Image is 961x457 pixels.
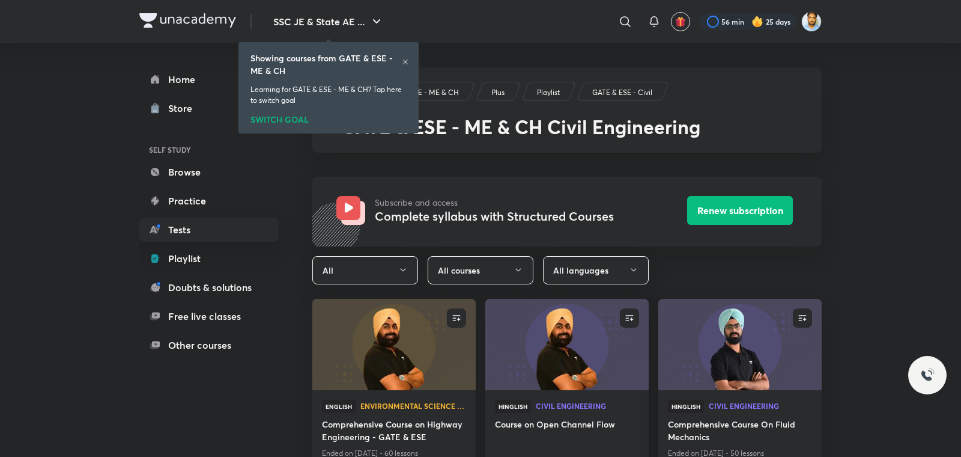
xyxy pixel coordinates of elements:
p: Plus [491,87,505,98]
div: SWITCH GOAL [250,111,407,124]
a: Course on Open Channel Flow [495,418,639,433]
button: All [312,256,418,284]
img: Avatar [336,196,365,225]
p: GATE & ESE - ME & CH [383,87,459,98]
a: Practice [139,189,279,213]
img: new-thumbnail [656,298,823,391]
p: GATE & ESE - Civil [592,87,652,98]
a: Civil Engineering [709,402,812,411]
p: Playlist [537,87,560,98]
a: Comprehensive Course on Highway Engineering - GATE & ESE [322,418,466,446]
a: Browse [139,160,279,184]
span: Civil Engineering [709,402,812,409]
span: Environmental Science and Engineering [360,402,466,409]
a: GATE & ESE - Civil [590,87,655,98]
a: Free live classes [139,304,279,328]
a: Playlist [139,247,279,271]
a: new-thumbnail [658,299,822,390]
div: Store [168,101,199,115]
a: Doubts & solutions [139,275,279,299]
h6: SELF STUDY [139,140,279,160]
button: Renew subscription [687,196,793,225]
a: Playlist [535,87,562,98]
a: Environmental Science and Engineering [360,402,466,411]
span: Hinglish [495,400,531,413]
img: streak [751,16,763,28]
img: Company Logo [139,13,236,28]
img: ttu [920,368,935,382]
a: Other courses [139,333,279,357]
a: new-thumbnail [485,299,649,390]
a: Comprehensive Course On Fluid Mechanics [668,418,812,446]
a: Plus [490,87,507,98]
button: All courses [428,256,533,284]
h6: Showing courses from GATE & ESE - ME & CH [250,52,402,77]
span: GATE & ESE - ME & CH Civil Engineering [341,114,700,140]
a: Home [139,67,279,91]
a: new-thumbnail [312,299,476,390]
a: Company Logo [139,13,236,31]
img: new-thumbnail [484,298,650,391]
a: Store [139,96,279,120]
p: Learning for GATE & ESE - ME & CH? Tap here to switch goal [250,84,407,106]
img: avatar [675,16,686,27]
button: All languages [543,256,649,284]
a: Tests [139,218,279,242]
span: English [322,400,356,413]
button: SSC JE & State AE ... [266,10,391,34]
span: Hinglish [668,400,704,413]
button: avatar [671,12,690,31]
p: Subscribe and access [365,196,614,209]
span: Civil Engineering [536,402,639,409]
img: new-thumbnail [311,298,477,391]
a: GATE & ESE - ME & CH [381,87,461,98]
a: Civil Engineering [536,402,639,411]
h3: Complete syllabus with Structured Courses [365,209,614,224]
img: Kunal Pradeep [801,11,822,32]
